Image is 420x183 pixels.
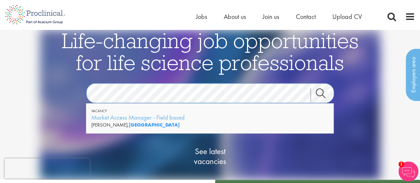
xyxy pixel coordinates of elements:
[224,12,246,21] a: About us
[332,12,362,21] a: Upload CV
[263,12,279,21] a: Join us
[5,158,90,178] iframe: reCAPTCHA
[177,146,243,166] span: See latest vacancies
[91,122,328,128] div: [PERSON_NAME],
[129,122,180,128] strong: [GEOGRAPHIC_DATA]
[91,109,328,113] div: Vacancy
[91,113,328,122] div: Market Access Manager - Field based
[296,12,316,21] a: Contact
[62,27,359,76] span: Life-changing job opportunities for life science professionals
[40,30,380,180] img: candidate home
[310,88,339,102] a: Job search submit button
[196,12,207,21] a: Jobs
[398,161,418,181] img: Chatbot
[398,161,404,167] span: 1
